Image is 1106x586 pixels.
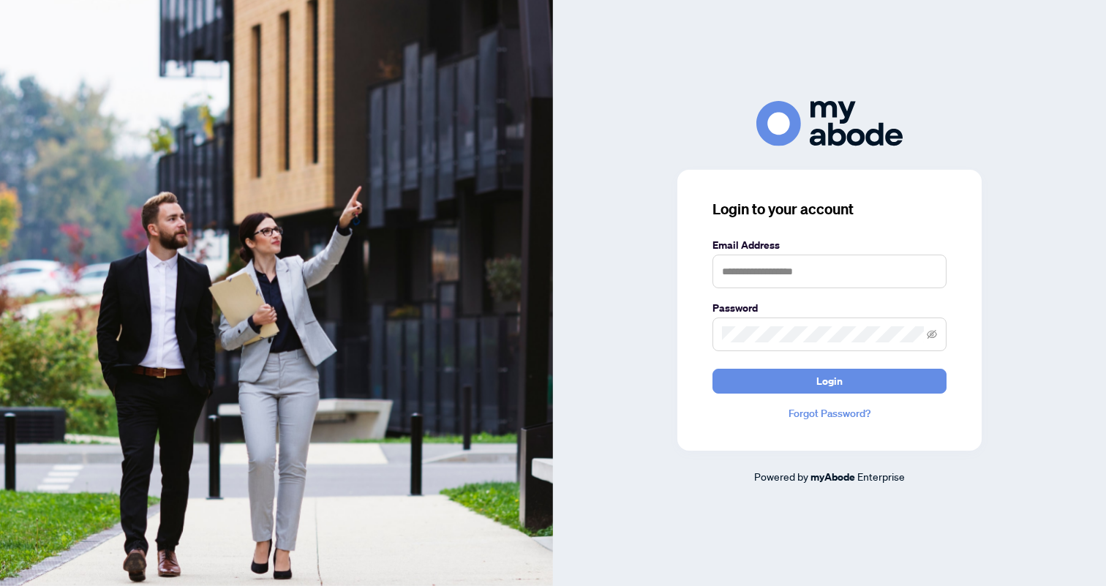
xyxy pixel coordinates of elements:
[927,329,937,339] span: eye-invisible
[712,300,947,316] label: Password
[712,237,947,253] label: Email Address
[816,369,843,393] span: Login
[756,101,903,146] img: ma-logo
[810,469,855,485] a: myAbode
[857,470,905,483] span: Enterprise
[712,199,947,219] h3: Login to your account
[712,405,947,421] a: Forgot Password?
[712,369,947,394] button: Login
[754,470,808,483] span: Powered by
